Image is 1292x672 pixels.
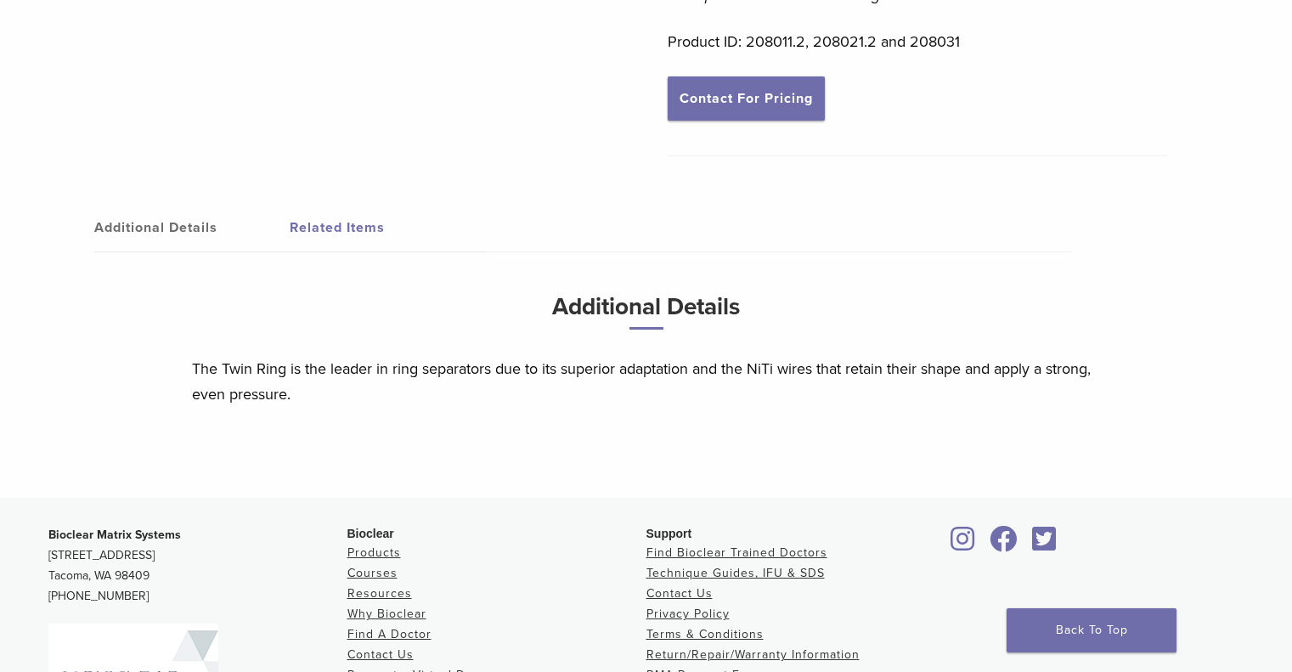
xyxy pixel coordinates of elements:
a: Find Bioclear Trained Doctors [646,545,827,560]
a: Technique Guides, IFU & SDS [646,566,825,580]
a: Privacy Policy [646,607,730,621]
a: Bioclear [945,536,981,553]
p: The Twin Ring is the leader in ring separators due to its superior adaptation and the NiTi wires ... [192,356,1101,407]
a: Terms & Conditions [646,627,764,641]
a: Contact For Pricing [668,76,825,121]
a: Back To Top [1007,608,1176,652]
a: Bioclear [985,536,1024,553]
a: Related Items [290,204,485,251]
a: Contact Us [646,586,713,601]
a: Contact Us [347,647,414,662]
p: [STREET_ADDRESS] Tacoma, WA 98409 [PHONE_NUMBER] [48,525,347,607]
p: Product ID: 208011.2, 208021.2 and 208031 [668,29,1167,54]
a: Resources [347,586,412,601]
a: Why Bioclear [347,607,426,621]
a: Additional Details [94,204,290,251]
h3: Additional Details [192,286,1101,343]
a: Products [347,545,401,560]
span: Support [646,527,692,540]
a: Find A Doctor [347,627,432,641]
a: Return/Repair/Warranty Information [646,647,860,662]
a: Bioclear [1027,536,1063,553]
a: Courses [347,566,398,580]
span: Bioclear [347,527,394,540]
strong: Bioclear Matrix Systems [48,528,181,542]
